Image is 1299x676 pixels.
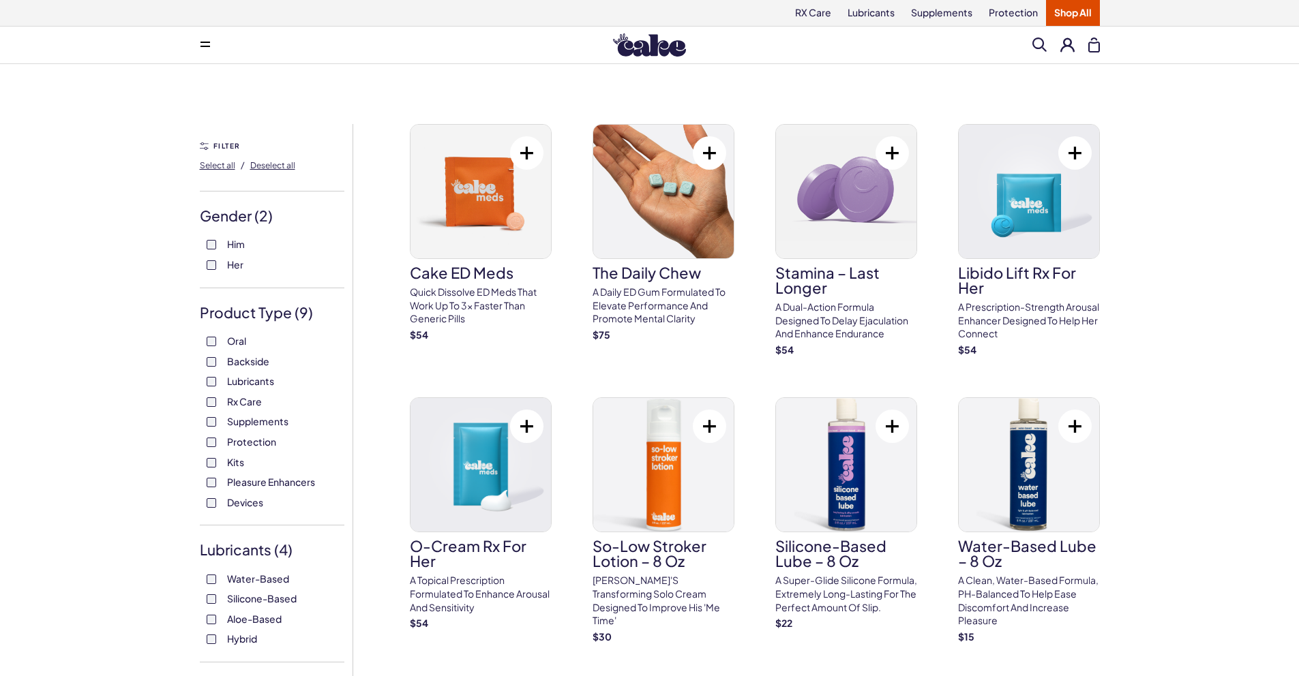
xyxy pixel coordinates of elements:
[775,265,917,295] h3: Stamina – Last Longer
[227,372,274,390] span: Lubricants
[593,398,734,532] img: So-Low Stroker Lotion – 8 oz
[227,630,257,647] span: Hybrid
[207,478,216,487] input: Pleasure Enhancers
[227,352,269,370] span: Backside
[227,256,243,273] span: Her
[207,397,216,407] input: Rx Care
[776,398,916,532] img: Silicone-Based Lube – 8 oz
[410,124,552,341] a: Cake ED MedsCake ED MedsQuick dissolve ED Meds that work up to 3x faster than generic pills$54
[775,343,794,356] strong: $ 54
[250,160,295,170] span: Deselect all
[958,397,1100,643] a: Water-Based Lube – 8 ozWater-Based Lube – 8 ozA clean, water-based formula, pH-balanced to help e...
[775,397,917,630] a: Silicone-Based Lube – 8 ozSilicone-Based Lube – 8 ozA super-glide silicone formula, extremely lon...
[207,615,216,624] input: Aloe-Based
[207,260,216,270] input: Her
[227,610,282,628] span: Aloe-Based
[227,493,263,511] span: Devices
[775,617,792,629] strong: $ 22
[227,433,276,450] span: Protection
[958,343,976,356] strong: $ 54
[207,337,216,346] input: Oral
[958,301,1100,341] p: A prescription-strength arousal enhancer designed to help her connect
[958,574,1100,627] p: A clean, water-based formula, pH-balanced to help ease discomfort and increase pleasure
[959,398,1099,532] img: Water-Based Lube – 8 oz
[207,594,216,604] input: Silicone-Based
[227,453,244,471] span: Kits
[593,328,610,341] strong: $ 75
[958,124,1100,356] a: Libido Lift Rx For HerLibido Lift Rx For HerA prescription-strength arousal enhancer designed to ...
[776,125,916,258] img: Stamina – Last Longer
[410,265,552,280] h3: Cake ED Meds
[207,634,216,644] input: Hybrid
[593,630,612,643] strong: $ 30
[410,574,552,614] p: A topical prescription formulated to enhance arousal and sensitivity
[593,265,734,280] h3: The Daily Chew
[410,538,552,568] h3: O-Cream Rx for Her
[775,574,917,614] p: A super-glide silicone formula, extremely long-lasting for the perfect amount of slip.
[593,538,734,568] h3: So-Low Stroker Lotion – 8 oz
[593,124,734,341] a: The Daily ChewThe Daily ChewA Daily ED Gum Formulated To Elevate Performance And Promote Mental C...
[410,286,552,326] p: Quick dissolve ED Meds that work up to 3x faster than generic pills
[593,397,734,643] a: So-Low Stroker Lotion – 8 ozSo-Low Stroker Lotion – 8 oz[PERSON_NAME]'s transforming solo cream d...
[207,574,216,584] input: Water-Based
[593,286,734,326] p: A Daily ED Gum Formulated To Elevate Performance And Promote Mental Clarity
[200,160,235,170] span: Select all
[207,377,216,386] input: Lubricants
[227,473,315,491] span: Pleasure Enhancers
[227,235,245,253] span: Him
[207,498,216,508] input: Devices
[241,159,245,171] span: /
[959,125,1099,258] img: Libido Lift Rx For Her
[227,570,289,587] span: Water-Based
[410,328,428,341] strong: $ 54
[207,357,216,367] input: Backside
[227,412,288,430] span: Supplements
[207,417,216,427] input: Supplements
[613,33,686,57] img: Hello Cake
[250,154,295,176] button: Deselect all
[958,630,974,643] strong: $ 15
[775,301,917,341] p: A dual-action formula designed to delay ejaculation and enhance endurance
[227,332,246,350] span: Oral
[227,589,297,607] span: Silicone-Based
[207,240,216,249] input: Him
[593,574,734,627] p: [PERSON_NAME]'s transforming solo cream designed to improve his 'me time'
[958,538,1100,568] h3: Water-Based Lube – 8 oz
[410,125,551,258] img: Cake ED Meds
[410,397,552,630] a: O-Cream Rx for HerO-Cream Rx for HerA topical prescription formulated to enhance arousal and sens...
[958,265,1100,295] h3: Libido Lift Rx For Her
[775,538,917,568] h3: Silicone-Based Lube – 8 oz
[410,617,428,629] strong: $ 54
[593,125,734,258] img: The Daily Chew
[227,393,262,410] span: Rx Care
[207,437,216,447] input: Protection
[200,154,235,176] button: Select all
[207,458,216,467] input: Kits
[410,398,551,532] img: O-Cream Rx for Her
[775,124,917,356] a: Stamina – Last LongerStamina – Last LongerA dual-action formula designed to delay ejaculation and...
